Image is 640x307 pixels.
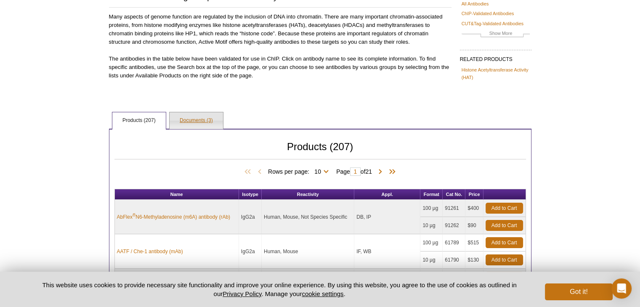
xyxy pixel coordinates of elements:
[365,168,372,175] span: 21
[420,217,443,234] td: 10 µg
[28,281,531,298] p: This website uses cookies to provide necessary site functionality and improve your online experie...
[462,20,523,27] a: CUT&Tag-Validated Antibodies
[268,167,332,175] span: Rows per page:
[420,269,443,286] td: 100 µl
[462,10,514,17] a: ChIP-Validated Antibodies
[109,13,451,46] p: Many aspects of genome function are regulated by the inclusion of DNA into chromatin. There are m...
[443,189,465,200] th: Cat No.
[443,217,465,234] td: 91262
[302,290,343,297] button: cookie settings
[465,269,483,286] td: $515
[109,55,451,80] p: The antibodies in the table below have been validated for use in ChIP. Click on antibody name to ...
[332,167,376,176] span: Page of
[354,189,420,200] th: Appl.
[262,189,354,200] th: Reactivity
[376,168,385,176] span: Next Page
[545,283,612,300] button: Got it!
[465,200,483,217] td: $400
[462,29,530,39] a: Show More
[486,220,523,231] a: Add to Cart
[420,200,443,217] td: 100 µg
[420,251,443,269] td: 10 µg
[262,269,354,303] td: Human
[354,200,420,234] td: DB, IP
[443,251,465,269] td: 61790
[243,168,255,176] span: First Page
[262,200,354,234] td: Human, Mouse, Not Species Specific
[170,112,223,129] a: Documents (3)
[465,217,483,234] td: $90
[460,50,531,65] h2: RELATED PRODUCTS
[465,234,483,251] td: $515
[239,269,262,303] td: IgG
[420,189,443,200] th: Format
[462,66,530,81] a: Histone Acetyltransferase Activity (HAT)
[611,278,632,299] div: Open Intercom Messenger
[117,248,183,255] a: AATF / Che-1 antibody (mAb)
[255,168,264,176] span: Previous Page
[354,234,420,269] td: IF, WB
[115,189,239,200] th: Name
[133,213,135,217] sup: ®
[114,143,526,159] h2: Products (207)
[239,234,262,269] td: IgG2a
[465,189,483,200] th: Price
[443,269,465,286] td: 61691
[486,254,523,265] a: Add to Cart
[239,200,262,234] td: IgG2a
[465,251,483,269] td: $130
[420,234,443,251] td: 100 µg
[354,269,420,303] td: WB
[262,234,354,269] td: Human, Mouse
[117,213,231,221] a: AbFlex®N6-Methyladenosine (m6A) antibody (rAb)
[223,290,261,297] a: Privacy Policy
[239,189,262,200] th: Isotype
[112,112,166,129] a: Products (207)
[385,168,397,176] span: Last Page
[443,234,465,251] td: 61789
[486,203,523,214] a: Add to Cart
[443,200,465,217] td: 91261
[486,237,523,248] a: Add to Cart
